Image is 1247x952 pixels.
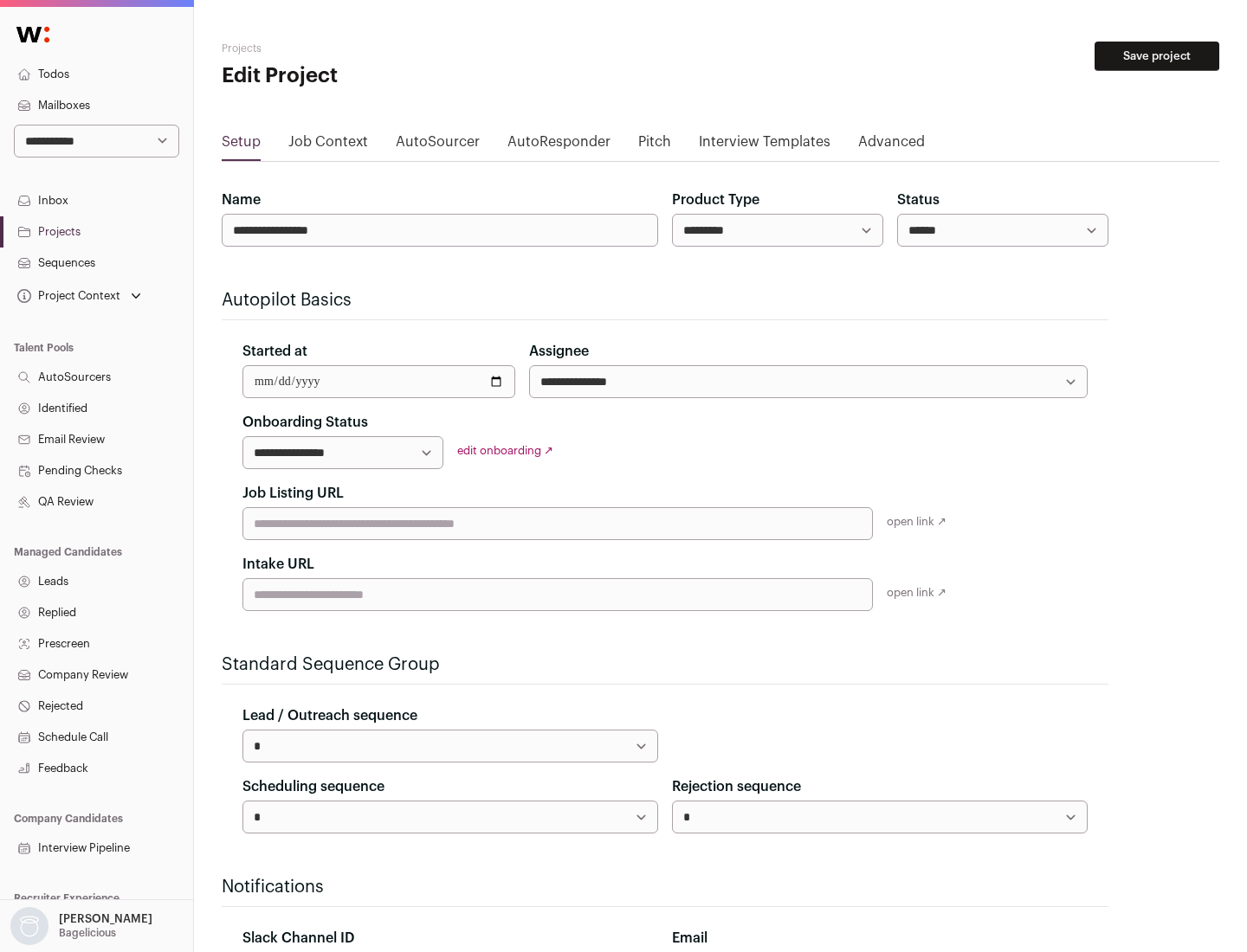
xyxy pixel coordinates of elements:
[672,776,801,797] label: Rejection sequence
[222,132,261,159] a: Setup
[242,412,368,433] label: Onboarding Status
[14,284,145,308] button: Open dropdown
[242,554,314,575] label: Intake URL
[672,190,759,210] label: Product Type
[10,907,48,945] img: nopic.png
[699,132,830,159] a: Interview Templates
[14,289,120,303] div: Project Context
[222,62,554,90] h1: Edit Project
[396,132,480,159] a: AutoSourcer
[59,926,116,940] p: Bagelicious
[7,17,59,52] img: Wellfound
[222,42,554,55] h2: Projects
[288,132,368,159] a: Job Context
[1095,42,1219,71] button: Save project
[242,928,354,949] label: Slack Channel ID
[457,445,553,456] a: edit onboarding ↗
[507,132,611,159] a: AutoResponder
[242,776,384,797] label: Scheduling sequence
[242,705,417,726] label: Lead / Outreach sequence
[242,483,344,504] label: Job Listing URL
[242,341,307,362] label: Started at
[222,190,261,210] label: Name
[7,907,156,945] button: Open dropdown
[222,875,1108,899] h2: Notifications
[222,653,1108,677] h2: Standard Sequence Group
[672,928,1088,949] div: Email
[222,288,1108,312] h2: Autopilot Basics
[638,132,671,159] a: Pitch
[59,912,152,926] p: [PERSON_NAME]
[858,132,925,159] a: Advanced
[897,190,940,210] label: Status
[529,341,589,362] label: Assignee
